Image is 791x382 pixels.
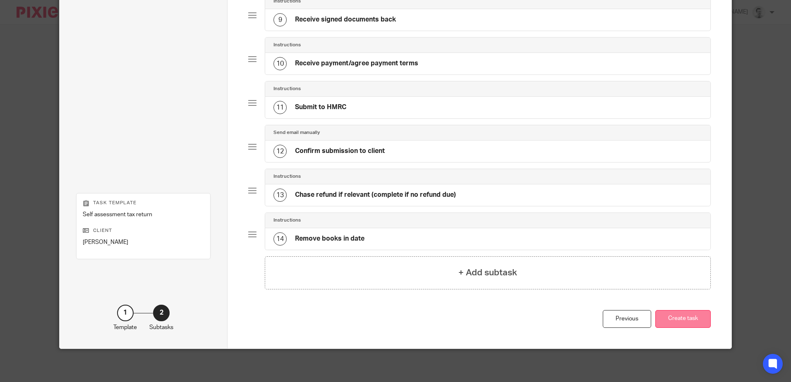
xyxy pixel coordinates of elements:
[83,227,204,234] p: Client
[273,57,287,70] div: 10
[295,191,456,199] h4: Chase refund if relevant (complete if no refund due)
[295,59,418,68] h4: Receive payment/agree payment terms
[603,310,651,328] div: Previous
[83,200,204,206] p: Task template
[295,234,364,243] h4: Remove books in date
[149,323,173,332] p: Subtasks
[655,310,711,328] button: Create task
[273,173,301,180] h4: Instructions
[295,103,346,112] h4: Submit to HMRC
[295,147,385,155] h4: Confirm submission to client
[83,210,204,219] p: Self assessment tax return
[113,323,137,332] p: Template
[273,217,301,224] h4: Instructions
[273,232,287,246] div: 14
[273,42,301,48] h4: Instructions
[273,101,287,114] div: 11
[273,145,287,158] div: 12
[458,266,517,279] h4: + Add subtask
[273,86,301,92] h4: Instructions
[273,13,287,26] div: 9
[153,305,170,321] div: 2
[273,129,320,136] h4: Send email manually
[117,305,134,321] div: 1
[83,238,204,246] p: [PERSON_NAME]
[295,15,396,24] h4: Receive signed documents back
[273,189,287,202] div: 13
